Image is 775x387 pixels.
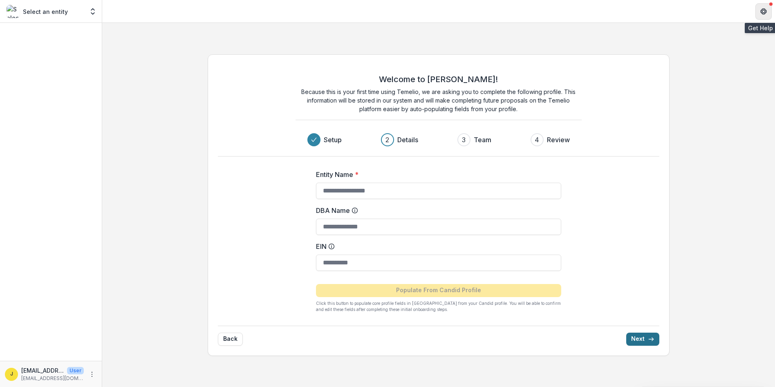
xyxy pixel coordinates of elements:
[67,367,84,374] p: User
[379,74,498,84] h2: Welcome to [PERSON_NAME]!
[316,284,561,297] button: Populate From Candid Profile
[755,3,772,20] button: Get Help
[21,366,64,375] p: [EMAIL_ADDRESS][DOMAIN_NAME]
[474,135,491,145] h3: Team
[87,3,99,20] button: Open entity switcher
[7,5,20,18] img: Select an entity
[324,135,342,145] h3: Setup
[316,242,556,251] label: EIN
[626,333,659,346] button: Next
[316,206,556,215] label: DBA Name
[535,135,539,145] div: 4
[296,87,582,113] p: Because this is your first time using Temelio, we are asking you to complete the following profil...
[462,135,466,145] div: 3
[87,369,97,379] button: More
[10,371,13,377] div: jdominguez@litlv.org
[547,135,570,145] h3: Review
[307,133,570,146] div: Progress
[218,333,243,346] button: Back
[23,7,68,16] p: Select an entity
[21,375,84,382] p: [EMAIL_ADDRESS][DOMAIN_NAME]
[316,170,556,179] label: Entity Name
[397,135,418,145] h3: Details
[316,300,561,313] p: Click this button to populate core profile fields in [GEOGRAPHIC_DATA] from your Candid profile. ...
[385,135,389,145] div: 2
